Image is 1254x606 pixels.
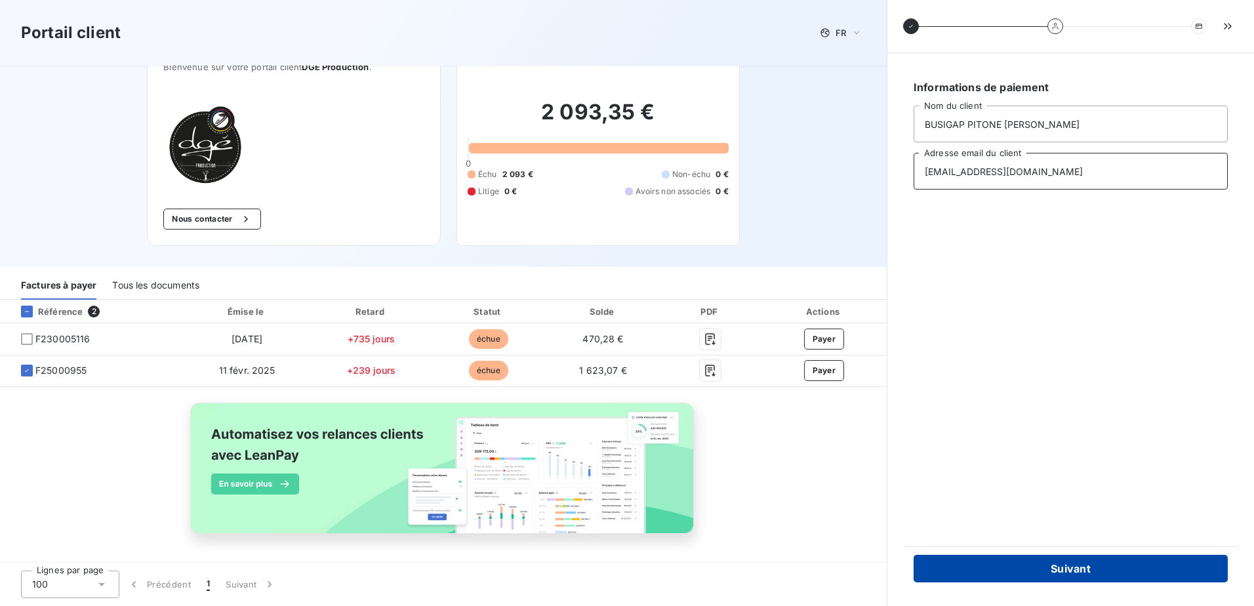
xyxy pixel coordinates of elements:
[764,305,884,318] div: Actions
[804,329,845,350] button: Payer
[469,329,508,349] span: échue
[836,28,846,38] span: FR
[112,272,199,300] div: Tous les documents
[302,62,369,72] span: DGE Production
[32,578,48,591] span: 100
[314,305,428,318] div: Retard
[716,169,728,180] span: 0 €
[469,361,508,380] span: échue
[662,305,759,318] div: PDF
[914,153,1228,190] input: placeholder
[185,305,309,318] div: Émise le
[914,555,1228,582] button: Suivant
[582,333,623,344] span: 470,28 €
[914,79,1228,95] h6: Informations de paiement
[466,158,471,169] span: 0
[163,209,260,230] button: Nous contacter
[804,360,845,381] button: Payer
[163,104,247,188] img: Company logo
[119,571,199,598] button: Précédent
[178,395,708,556] img: banner
[199,571,218,598] button: 1
[636,186,710,197] span: Avoirs non associés
[347,365,396,376] span: +239 jours
[218,571,284,598] button: Suivant
[914,106,1228,142] input: placeholder
[716,186,728,197] span: 0 €
[579,365,627,376] span: 1 623,07 €
[21,272,96,300] div: Factures à payer
[504,186,517,197] span: 0 €
[478,169,497,180] span: Échu
[468,99,729,138] h2: 2 093,35 €
[433,305,544,318] div: Statut
[35,333,91,346] span: F230005116
[207,578,210,591] span: 1
[88,306,100,317] span: 2
[21,21,121,45] h3: Portail client
[232,333,262,344] span: [DATE]
[549,305,657,318] div: Solde
[672,169,710,180] span: Non-échu
[502,169,533,180] span: 2 093 €
[35,364,87,377] span: F25000955
[219,365,275,376] span: 11 févr. 2025
[348,333,395,344] span: +735 jours
[10,306,83,317] div: Référence
[478,186,499,197] span: Litige
[163,62,424,72] span: Bienvenue sur votre portail client .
